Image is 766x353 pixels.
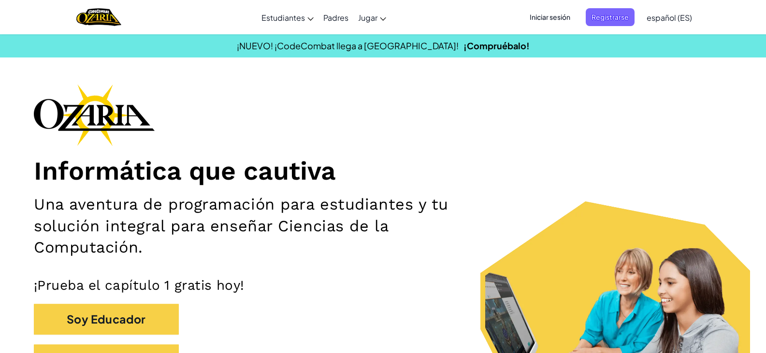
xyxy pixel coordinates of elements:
h2: Una aventura de programación para estudiantes y tu solución integral para enseñar Ciencias de la ... [34,194,502,257]
span: español (ES) [647,13,692,23]
a: ¡Compruébalo! [463,40,530,51]
a: Jugar [353,4,391,30]
p: ¡Prueba el capítulo 1 gratis hoy! [34,277,732,294]
span: Jugar [358,13,377,23]
h1: Informática que cautiva [34,155,732,187]
button: Iniciar sesión [524,8,576,26]
span: ¡NUEVO! ¡CodeCombat llega a [GEOGRAPHIC_DATA]! [237,40,459,51]
a: Padres [318,4,353,30]
img: Ozaria branding logo [34,84,155,146]
a: Ozaria by CodeCombat logo [76,7,121,27]
span: Estudiantes [261,13,305,23]
a: Estudiantes [257,4,318,30]
button: Soy Educador [34,304,179,335]
a: español (ES) [642,4,697,30]
button: Registrarse [586,8,635,26]
img: Home [76,7,121,27]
